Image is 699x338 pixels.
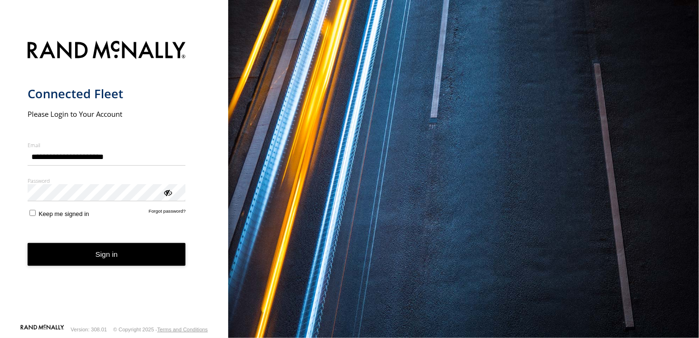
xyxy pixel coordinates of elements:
[149,208,186,217] a: Forgot password?
[39,210,89,217] span: Keep me signed in
[163,188,172,197] div: ViewPassword
[71,327,107,332] div: Version: 308.01
[28,177,186,184] label: Password
[28,35,201,324] form: main
[28,109,186,119] h2: Please Login to Your Account
[28,243,186,266] button: Sign in
[29,210,36,216] input: Keep me signed in
[28,39,186,63] img: Rand McNally
[20,325,64,334] a: Visit our Website
[28,141,186,149] label: Email
[113,327,208,332] div: © Copyright 2025 -
[28,86,186,102] h1: Connected Fleet
[157,327,208,332] a: Terms and Conditions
